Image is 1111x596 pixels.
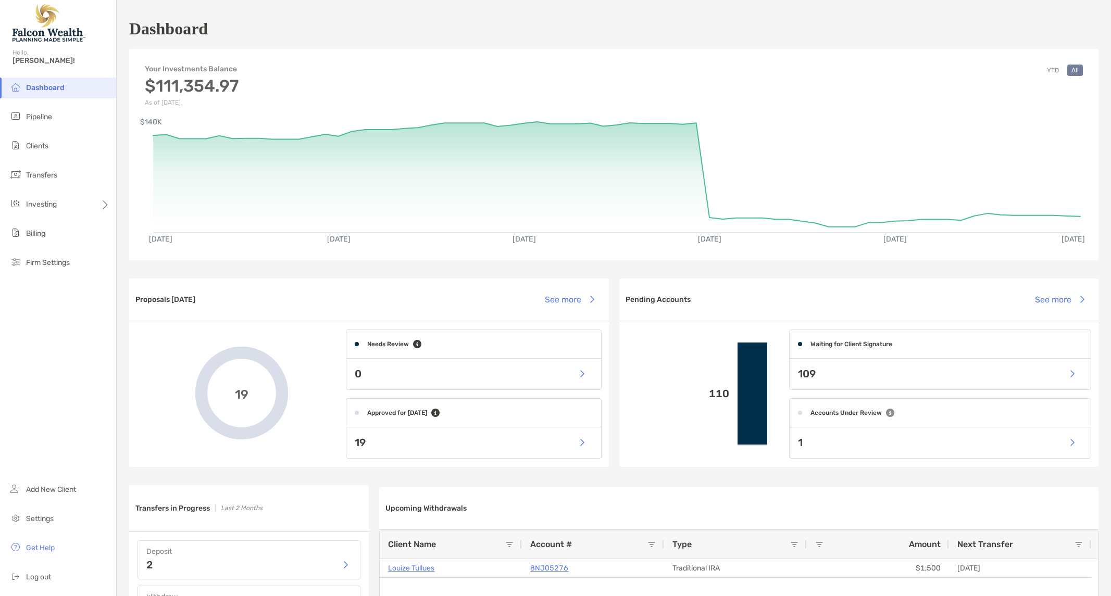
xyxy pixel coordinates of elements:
[1027,288,1092,311] button: See more
[530,562,568,575] a: 8NJ05276
[26,83,65,92] span: Dashboard
[798,436,803,449] p: 1
[149,235,172,244] text: [DATE]
[13,56,110,65] span: [PERSON_NAME]!
[355,367,361,381] p: 0
[140,118,162,126] text: $140K
[628,387,729,400] p: 110
[9,483,22,495] img: add_new_client icon
[1062,235,1085,244] text: [DATE]
[537,288,603,311] button: See more
[9,541,22,553] img: get-help icon
[530,539,572,549] span: Account #
[385,504,467,513] h3: Upcoming Withdrawals
[26,229,45,238] span: Billing
[26,543,55,552] span: Get Help
[26,112,52,121] span: Pipeline
[221,502,263,515] p: Last 2 Months
[26,573,51,581] span: Log out
[883,235,907,244] text: [DATE]
[13,4,85,42] img: Falcon Wealth Planning Logo
[949,559,1091,577] div: [DATE]
[9,110,22,122] img: pipeline icon
[9,81,22,93] img: dashboard icon
[9,512,22,524] img: settings icon
[26,514,54,523] span: Settings
[513,235,536,244] text: [DATE]
[810,409,882,416] h4: Accounts Under Review
[26,171,57,180] span: Transfers
[145,99,239,106] p: As of [DATE]
[135,295,195,304] h3: Proposals [DATE]
[664,559,807,577] div: Traditional IRA
[367,340,409,348] h4: Needs Review
[1043,65,1063,76] button: YTD
[129,19,208,39] h1: Dashboard
[9,256,22,268] img: firm-settings icon
[145,76,239,96] h3: $111,354.97
[698,235,721,244] text: [DATE]
[9,570,22,582] img: logout icon
[26,258,70,267] span: Firm Settings
[367,409,427,416] h4: Approved for [DATE]
[327,235,351,244] text: [DATE]
[26,485,76,494] span: Add New Client
[957,539,1013,549] span: Next Transfer
[626,295,691,304] h3: Pending Accounts
[9,226,22,239] img: billing icon
[146,560,153,570] p: 2
[672,539,692,549] span: Type
[26,200,57,209] span: Investing
[9,139,22,151] img: clients icon
[355,436,366,449] p: 19
[26,142,48,150] span: Clients
[388,562,434,575] a: Louize Tullues
[1067,65,1083,76] button: All
[145,65,239,73] h4: Your Investments Balance
[798,367,816,381] p: 109
[135,504,210,513] h3: Transfers in Progress
[235,386,248,401] span: 19
[9,168,22,181] img: transfers icon
[388,539,436,549] span: Client Name
[807,559,949,577] div: $1,500
[9,197,22,210] img: investing icon
[146,547,352,556] h4: Deposit
[909,539,941,549] span: Amount
[810,340,892,348] h4: Waiting for Client Signature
